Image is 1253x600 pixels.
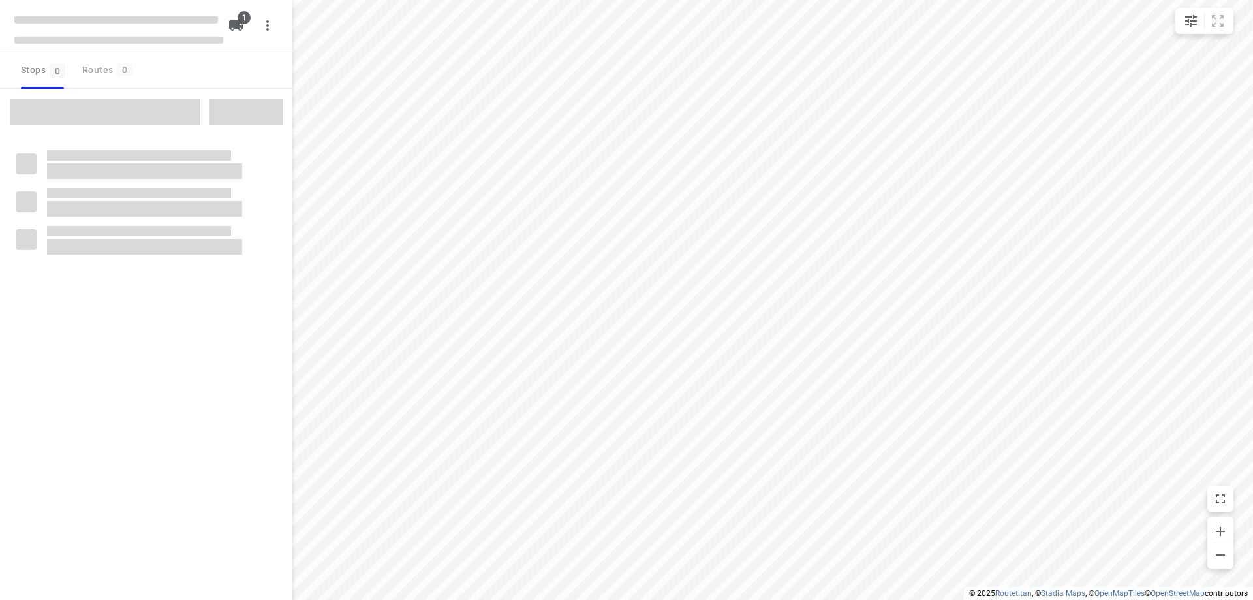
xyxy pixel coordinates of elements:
[969,589,1248,598] li: © 2025 , © , © © contributors
[995,589,1032,598] a: Routetitan
[1094,589,1145,598] a: OpenMapTiles
[1178,8,1204,34] button: Map settings
[1041,589,1085,598] a: Stadia Maps
[1151,589,1205,598] a: OpenStreetMap
[1175,8,1233,34] div: small contained button group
